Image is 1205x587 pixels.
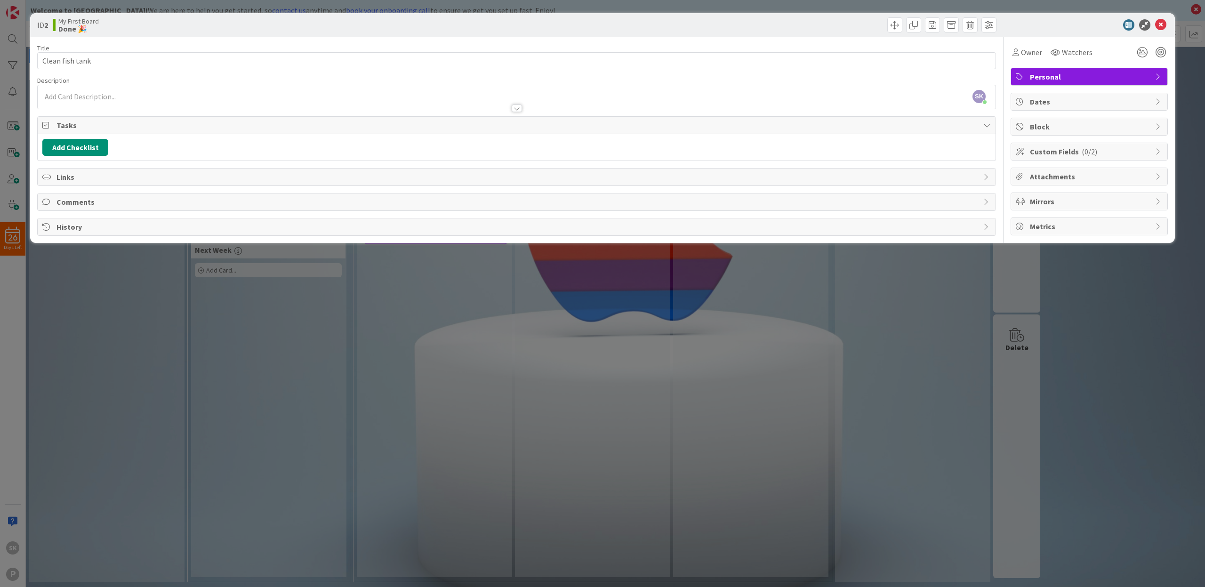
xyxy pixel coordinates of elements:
[1030,71,1150,82] span: Personal
[972,90,986,103] span: SK
[1030,121,1150,132] span: Block
[37,52,996,69] input: type card name here...
[1030,171,1150,182] span: Attachments
[42,139,108,156] button: Add Checklist
[37,76,70,85] span: Description
[1030,196,1150,207] span: Mirrors
[1062,47,1093,58] span: Watchers
[44,20,48,30] b: 2
[56,171,979,183] span: Links
[1030,96,1150,107] span: Dates
[1082,147,1097,156] span: ( 0/2 )
[56,120,979,131] span: Tasks
[37,44,49,52] label: Title
[1021,47,1042,58] span: Owner
[1030,146,1150,157] span: Custom Fields
[1030,221,1150,232] span: Metrics
[56,221,979,233] span: History
[37,19,48,31] span: ID
[56,196,979,208] span: Comments
[58,25,99,32] b: Done 🎉
[58,17,99,25] span: My First Board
